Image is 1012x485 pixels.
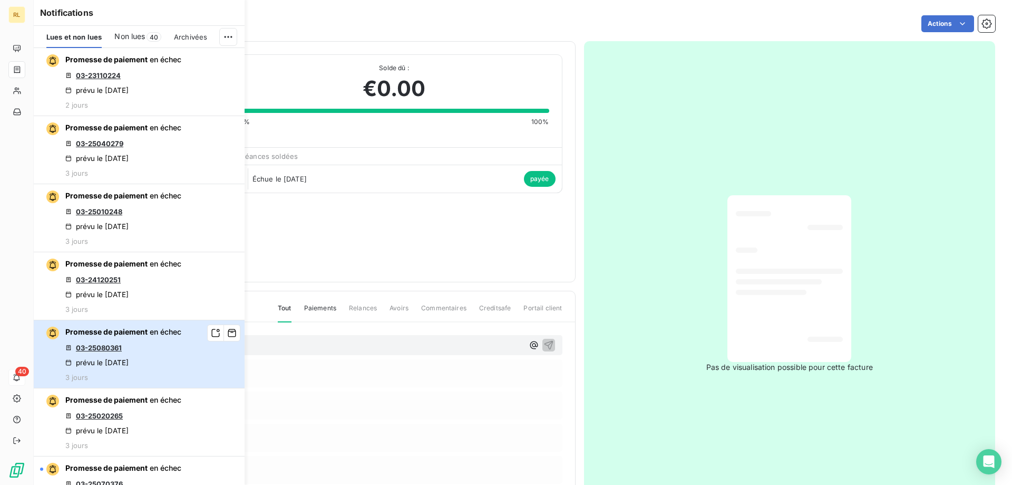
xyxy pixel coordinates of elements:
[65,441,88,450] span: 3 jours
[65,154,129,163] div: prévu le [DATE]
[65,426,129,435] div: prévu le [DATE]
[65,358,129,367] div: prévu le [DATE]
[150,463,181,472] span: en échec
[150,395,181,404] span: en échec
[349,303,377,321] span: Relances
[34,320,245,388] button: Promesse de paiement en échec03-25080361prévu le [DATE]3 jours
[479,303,511,321] span: Creditsafe
[76,71,121,80] a: 03-23110224
[150,259,181,268] span: en échec
[76,344,122,352] a: 03-25080361
[150,191,181,200] span: en échec
[150,55,181,64] span: en échec
[239,63,549,73] span: Solde dû :
[65,123,148,132] span: Promesse de paiement
[76,139,123,148] a: 03-25040279
[8,6,25,23] div: RL
[278,303,291,322] span: Tout
[65,191,148,200] span: Promesse de paiement
[114,31,145,42] span: Non lues
[524,171,556,187] span: payée
[65,222,129,231] div: prévu le [DATE]
[34,48,245,116] button: Promesse de paiement en échec03-23110224prévu le [DATE]2 jours
[65,327,148,336] span: Promesse de paiement
[523,303,562,321] span: Portail client
[150,123,181,132] span: en échec
[46,33,102,41] span: Lues et non lues
[65,463,148,472] span: Promesse de paiement
[976,449,1001,474] div: Open Intercom Messenger
[65,373,88,382] span: 3 jours
[34,116,245,184] button: Promesse de paiement en échec03-25040279prévu le [DATE]3 jours
[40,6,238,19] h6: Notifications
[147,32,161,42] span: 40
[65,101,88,109] span: 2 jours
[65,55,148,64] span: Promesse de paiement
[421,303,466,321] span: Commentaires
[76,275,121,284] a: 03-24120251
[531,117,549,127] span: 100%
[252,175,307,183] span: Échue le [DATE]
[65,86,129,94] div: prévu le [DATE]
[76,412,123,420] a: 03-25020265
[233,152,298,160] span: Échéances soldées
[65,259,148,268] span: Promesse de paiement
[76,207,122,216] a: 03-25010248
[390,303,408,321] span: Avoirs
[34,184,245,252] button: Promesse de paiement en échec03-25010248prévu le [DATE]3 jours
[65,305,88,313] span: 3 jours
[34,388,245,457] button: Promesse de paiement en échec03-25020265prévu le [DATE]3 jours
[174,33,207,41] span: Archivées
[65,169,88,177] span: 3 jours
[150,327,181,336] span: en échec
[15,367,29,376] span: 40
[65,237,88,245] span: 3 jours
[34,252,245,320] button: Promesse de paiement en échec03-24120251prévu le [DATE]3 jours
[304,303,336,321] span: Paiements
[8,462,25,479] img: Logo LeanPay
[65,395,148,404] span: Promesse de paiement
[363,73,426,104] span: €0.00
[706,362,873,373] span: Pas de visualisation possible pour cette facture
[921,15,974,32] button: Actions
[65,290,129,299] div: prévu le [DATE]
